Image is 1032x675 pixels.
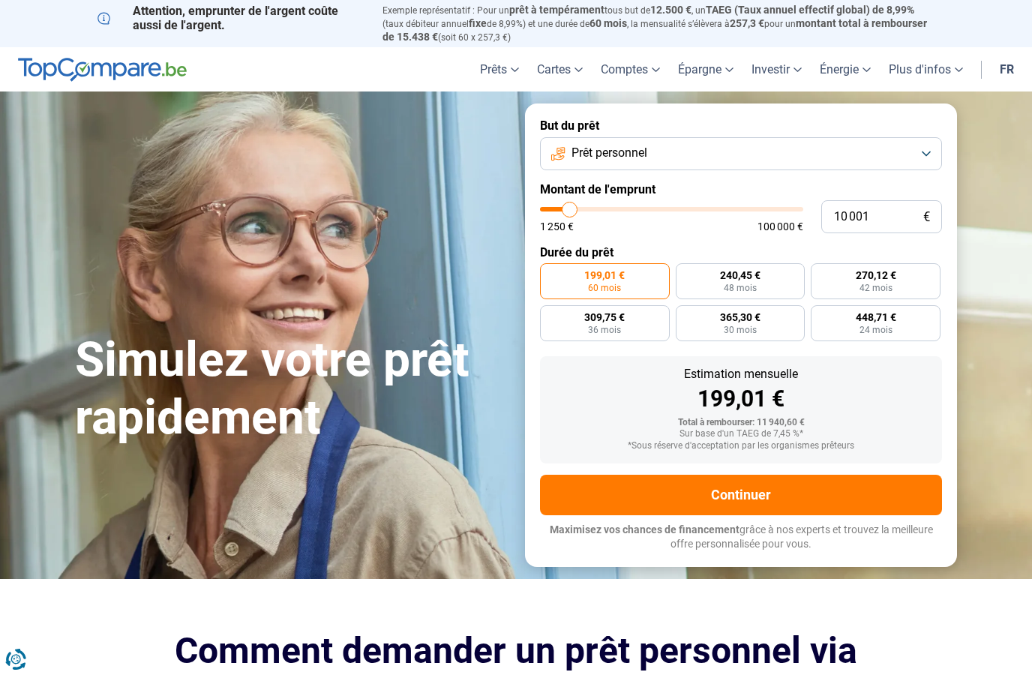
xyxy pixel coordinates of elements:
button: Continuer [540,475,942,515]
div: Total à rembourser: 11 940,60 € [552,418,930,428]
a: fr [991,47,1023,91]
span: 270,12 € [856,270,896,280]
span: TAEG (Taux annuel effectif global) de 8,99% [706,4,914,16]
span: 30 mois [724,325,757,334]
label: But du prêt [540,118,942,133]
span: 1 250 € [540,221,574,232]
span: 12.500 € [650,4,691,16]
div: *Sous réserve d'acceptation par les organismes prêteurs [552,441,930,451]
label: Montant de l'emprunt [540,182,942,196]
img: TopCompare [18,58,187,82]
span: 448,71 € [856,312,896,322]
span: 36 mois [588,325,621,334]
span: 240,45 € [720,270,760,280]
h1: Simulez votre prêt rapidement [75,331,507,447]
span: prêt à tempérament [509,4,604,16]
div: Sur base d'un TAEG de 7,45 %* [552,429,930,439]
a: Énergie [811,47,880,91]
span: 24 mois [859,325,892,334]
span: fixe [469,17,487,29]
span: Prêt personnel [571,145,647,161]
a: Épargne [669,47,742,91]
div: 199,01 € [552,388,930,410]
span: 60 mois [589,17,627,29]
span: 199,01 € [584,270,625,280]
p: Attention, emprunter de l'argent coûte aussi de l'argent. [97,4,364,32]
div: Estimation mensuelle [552,368,930,380]
span: € [923,211,930,223]
a: Cartes [528,47,592,91]
p: grâce à nos experts et trouvez la meilleure offre personnalisée pour vous. [540,523,942,552]
a: Plus d'infos [880,47,972,91]
span: 42 mois [859,283,892,292]
a: Prêts [471,47,528,91]
span: 257,3 € [730,17,764,29]
span: 365,30 € [720,312,760,322]
button: Prêt personnel [540,137,942,170]
label: Durée du prêt [540,245,942,259]
span: 60 mois [588,283,621,292]
a: Comptes [592,47,669,91]
span: 100 000 € [757,221,803,232]
p: Exemple représentatif : Pour un tous but de , un (taux débiteur annuel de 8,99%) et une durée de ... [382,4,934,43]
span: 48 mois [724,283,757,292]
a: Investir [742,47,811,91]
span: Maximisez vos chances de financement [550,523,739,535]
span: 309,75 € [584,312,625,322]
span: montant total à rembourser de 15.438 € [382,17,927,43]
